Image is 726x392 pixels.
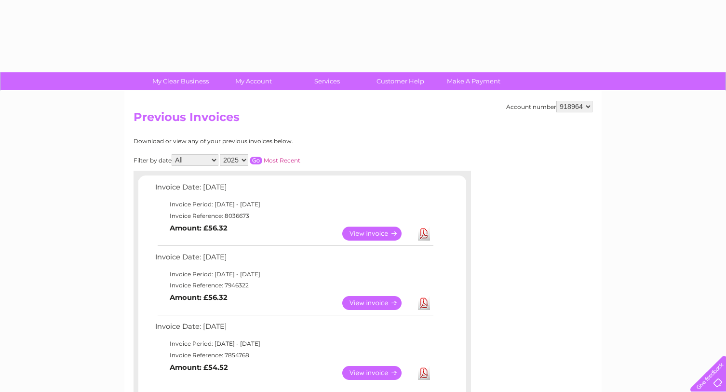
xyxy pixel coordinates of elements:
[361,72,440,90] a: Customer Help
[153,350,435,361] td: Invoice Reference: 7854768
[434,72,513,90] a: Make A Payment
[170,293,228,302] b: Amount: £56.32
[153,320,435,338] td: Invoice Date: [DATE]
[418,366,430,380] a: Download
[170,224,228,232] b: Amount: £56.32
[153,199,435,210] td: Invoice Period: [DATE] - [DATE]
[134,154,387,166] div: Filter by date
[418,296,430,310] a: Download
[170,363,228,372] b: Amount: £54.52
[134,138,387,145] div: Download or view any of your previous invoices below.
[342,296,413,310] a: View
[287,72,367,90] a: Services
[342,227,413,241] a: View
[153,338,435,350] td: Invoice Period: [DATE] - [DATE]
[153,181,435,199] td: Invoice Date: [DATE]
[506,101,592,112] div: Account number
[153,251,435,269] td: Invoice Date: [DATE]
[342,366,413,380] a: View
[264,157,300,164] a: Most Recent
[418,227,430,241] a: Download
[214,72,294,90] a: My Account
[153,210,435,222] td: Invoice Reference: 8036673
[134,110,592,129] h2: Previous Invoices
[153,280,435,291] td: Invoice Reference: 7946322
[153,269,435,280] td: Invoice Period: [DATE] - [DATE]
[141,72,220,90] a: My Clear Business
